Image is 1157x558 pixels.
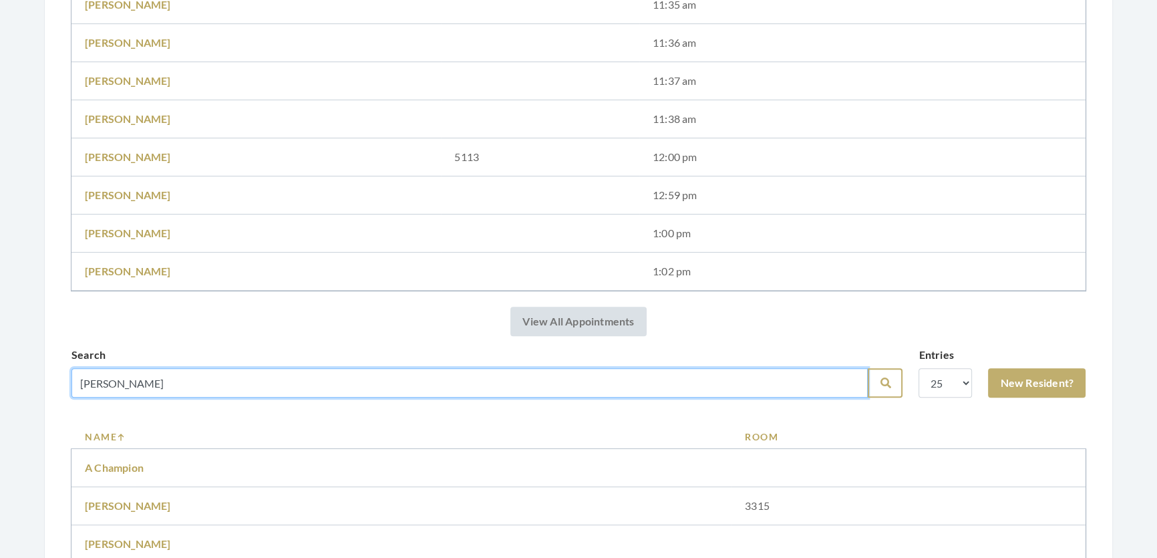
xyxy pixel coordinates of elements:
[85,112,171,125] a: [PERSON_NAME]
[85,461,144,474] a: A Champion
[85,227,171,239] a: [PERSON_NAME]
[441,138,639,176] td: 5113
[639,138,1086,176] td: 12:00 pm
[745,430,1072,444] a: Room
[639,215,1086,253] td: 1:00 pm
[85,265,171,277] a: [PERSON_NAME]
[639,176,1086,215] td: 12:59 pm
[71,347,106,363] label: Search
[85,430,718,444] a: Name
[85,188,171,201] a: [PERSON_NAME]
[510,307,646,336] a: View All Appointments
[919,347,953,363] label: Entries
[639,24,1086,62] td: 11:36 am
[85,537,171,550] a: [PERSON_NAME]
[639,253,1086,291] td: 1:02 pm
[71,368,868,398] input: Search by name or room number
[85,150,171,163] a: [PERSON_NAME]
[639,62,1086,100] td: 11:37 am
[988,368,1086,398] a: New Resident?
[85,499,171,512] a: [PERSON_NAME]
[85,74,171,87] a: [PERSON_NAME]
[85,36,171,49] a: [PERSON_NAME]
[731,487,1086,525] td: 3315
[639,100,1086,138] td: 11:38 am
